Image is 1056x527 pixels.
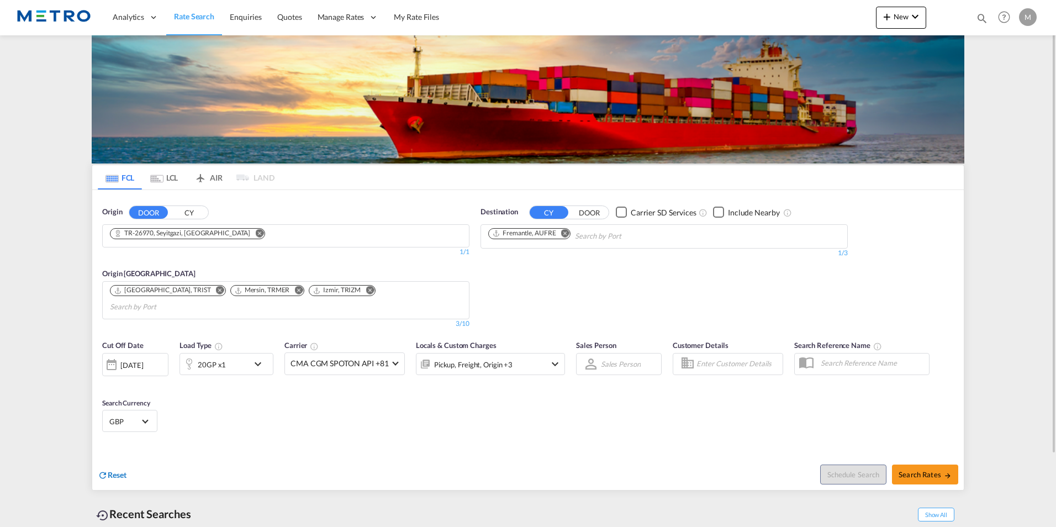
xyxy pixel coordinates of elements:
div: Mersin, TRMER [234,286,290,295]
div: Press delete to remove this chip. [114,229,252,238]
span: Locals & Custom Charges [416,341,497,350]
div: Help [995,8,1019,28]
button: Note: By default Schedule search will only considerorigin ports, destination ports and cut off da... [820,465,886,484]
span: Rate Search [174,12,214,21]
input: Enter Customer Details [696,356,779,372]
div: 1/1 [102,247,469,257]
div: OriginDOOR CY Chips container. Use arrow keys to select chips.1/1Origin [GEOGRAPHIC_DATA] Chips c... [92,190,964,491]
span: Carrier [284,341,319,350]
md-icon: icon-chevron-down [251,357,270,371]
span: My Rate Files [394,12,439,22]
md-icon: icon-chevron-down [909,10,922,23]
span: Origin [GEOGRAPHIC_DATA] [102,269,196,278]
span: Analytics [113,12,144,23]
div: Pickup Freight Origin Origin Custom Destination Factory Stuffing [434,357,513,372]
span: Load Type [179,341,223,350]
div: TR-26970, Seyitgazi, Eskişehir [114,229,250,238]
button: icon-plus 400-fgNewicon-chevron-down [876,7,926,29]
div: Recent Searches [92,502,196,526]
md-tab-item: AIR [186,165,230,189]
md-icon: icon-magnify [976,12,988,24]
span: GBP [109,417,140,426]
button: CY [530,206,568,219]
input: Search Reference Name [815,355,929,371]
button: Remove [248,229,265,240]
md-chips-wrap: Chips container. Use arrow keys to select chips. [108,282,463,316]
button: Remove [287,286,304,297]
md-select: Select Currency: £ GBPUnited Kingdom Pound [108,413,151,429]
div: Fremantle, AUFRE [492,229,556,238]
span: Reset [108,470,126,479]
div: Press delete to remove this chip. [234,286,292,295]
span: Destination [481,207,518,218]
input: Chips input. [575,228,680,245]
div: Pickup Freight Origin Origin Custom Destination Factory Stuffingicon-chevron-down [416,353,565,375]
md-icon: icon-refresh [98,470,108,480]
md-tab-item: LCL [142,165,186,189]
div: Press delete to remove this chip. [492,229,558,238]
md-icon: icon-plus 400-fg [880,10,894,23]
span: Origin [102,207,122,218]
span: CMA CGM SPOTON API +81 [291,358,389,369]
span: New [880,12,922,21]
div: Press delete to remove this chip. [114,286,213,295]
md-icon: Your search will be saved by the below given name [873,342,882,351]
md-chips-wrap: Chips container. Use arrow keys to select chips. [487,225,684,245]
div: 20GP x1icon-chevron-down [179,353,273,375]
md-select: Sales Person [600,356,642,372]
div: 3/10 [456,319,469,329]
button: CY [170,206,208,219]
md-icon: icon-information-outline [214,342,223,351]
md-checkbox: Checkbox No Ink [713,207,780,218]
span: Show All [918,508,954,521]
span: Sales Person [576,341,616,350]
div: 20GP x1 [198,357,226,372]
span: Search Currency [102,399,150,407]
md-icon: icon-arrow-right [944,472,952,479]
md-chips-wrap: Chips container. Use arrow keys to select chips. [108,225,274,244]
button: Remove [553,229,570,240]
div: Izmir, TRIZM [313,286,361,295]
span: Quotes [277,12,302,22]
md-tab-item: FCL [98,165,142,189]
button: Search Ratesicon-arrow-right [892,465,958,484]
div: Include Nearby [728,207,780,218]
div: [DATE] [102,353,168,376]
div: [DATE] [120,360,143,370]
span: Manage Rates [318,12,365,23]
span: Cut Off Date [102,341,144,350]
input: Search by Port [110,298,215,316]
img: 25181f208a6c11efa6aa1bf80d4cef53.png [17,5,91,30]
div: M [1019,8,1037,26]
div: Carrier SD Services [631,207,696,218]
md-pagination-wrapper: Use the left and right arrow keys to navigate between tabs [98,165,274,189]
button: DOOR [129,206,168,219]
md-icon: Unchecked: Search for CY (Container Yard) services for all selected carriers.Checked : Search for... [699,208,707,217]
span: Enquiries [230,12,262,22]
md-icon: icon-backup-restore [96,509,109,522]
md-icon: icon-chevron-down [548,357,562,371]
span: Search Reference Name [794,341,882,350]
button: Remove [209,286,225,297]
div: 1/3 [481,249,848,258]
img: LCL+%26+FCL+BACKGROUND.png [92,35,964,164]
span: Help [995,8,1013,27]
span: Customer Details [673,341,728,350]
div: icon-magnify [976,12,988,29]
md-checkbox: Checkbox No Ink [616,207,696,218]
span: Search Rates [899,470,952,479]
md-icon: Unchecked: Ignores neighbouring ports when fetching rates.Checked : Includes neighbouring ports w... [783,208,792,217]
md-datepicker: Select [102,375,110,389]
md-icon: icon-airplane [194,171,207,180]
md-icon: The selected Trucker/Carrierwill be displayed in the rate results If the rates are from another f... [310,342,319,351]
button: DOOR [570,206,609,219]
div: Istanbul, TRIST [114,286,211,295]
div: Press delete to remove this chip. [313,286,363,295]
button: Remove [358,286,375,297]
div: icon-refreshReset [98,470,126,482]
